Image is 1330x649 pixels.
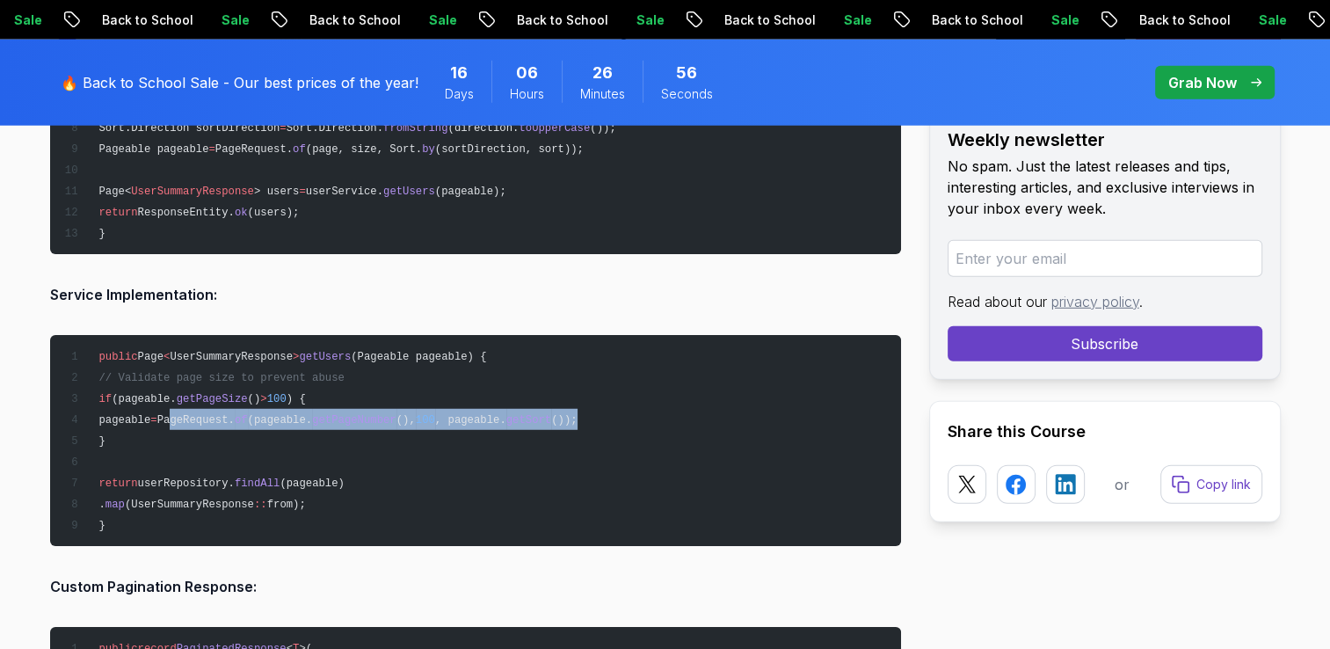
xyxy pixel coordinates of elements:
[280,122,286,135] span: =
[948,128,1262,152] h2: Weekly newsletter
[138,351,164,363] span: Page
[948,291,1262,312] p: Read about our .
[516,61,538,85] span: 6 Hours
[510,85,544,103] span: Hours
[138,207,235,219] span: ResponseEntity.
[177,393,248,405] span: getPageSize
[299,351,351,363] span: getUsers
[150,414,156,427] span: =
[98,393,112,405] span: if
[306,186,383,198] span: userService.
[450,61,468,85] span: 16 Days
[248,393,261,405] span: ()
[650,11,770,29] p: Back to School
[948,419,1262,444] h2: Share this Course
[435,143,584,156] span: (sortDirection, sort));
[50,578,257,595] strong: Custom Pagination Response:
[112,393,177,405] span: (pageable.
[98,435,105,448] span: }
[435,186,506,198] span: (pageable);
[235,414,248,427] span: of
[948,240,1262,277] input: Enter your email
[661,85,713,103] span: Seconds
[506,414,551,427] span: getSort
[260,393,266,405] span: >
[592,61,613,85] span: 26 Minutes
[236,11,355,29] p: Back to School
[248,207,300,219] span: (users);
[563,11,619,29] p: Sale
[254,499,267,511] span: ::
[1185,11,1241,29] p: Sale
[248,414,313,427] span: (pageable.
[396,414,416,427] span: (),
[312,414,396,427] span: getPageNumber
[98,186,131,198] span: Page<
[138,478,235,490] span: userRepository.
[1196,476,1251,493] p: Copy link
[422,143,435,156] span: by
[98,372,344,384] span: // Validate page size to prevent abuse
[1115,474,1130,495] p: or
[98,499,105,511] span: .
[125,499,254,511] span: (UserSummaryResponse
[299,186,305,198] span: =
[280,478,345,490] span: (pageable)
[235,478,280,490] span: findAll
[105,499,125,511] span: map
[98,122,280,135] span: Sort.Direction sortDirection
[267,393,287,405] span: 100
[383,122,448,135] span: fromString
[435,414,506,427] span: , pageable.
[98,520,105,532] span: }
[98,414,150,427] span: pageable
[50,286,217,303] strong: Service Implementation:
[351,351,486,363] span: (Pageable pageable) {
[235,207,248,219] span: ok
[98,351,137,363] span: public
[208,143,214,156] span: =
[858,11,978,29] p: Back to School
[98,228,105,240] span: }
[948,156,1262,219] p: No spam. Just the latest releases and tips, interesting articles, and exclusive interviews in you...
[443,11,563,29] p: Back to School
[1051,293,1139,310] a: privacy policy
[293,143,306,156] span: of
[287,122,383,135] span: Sort.Direction.
[164,351,170,363] span: <
[1160,465,1262,504] button: Copy link
[447,122,519,135] span: (direction.
[28,11,148,29] p: Back to School
[1168,72,1237,93] p: Grab Now
[98,143,208,156] span: Pageable pageable
[287,393,306,405] span: ) {
[519,122,590,135] span: toUpperCase
[306,143,422,156] span: (page, size, Sort.
[215,143,293,156] span: PageRequest.
[948,326,1262,361] button: Subscribe
[580,85,625,103] span: Minutes
[416,414,435,427] span: 100
[1065,11,1185,29] p: Back to School
[770,11,826,29] p: Sale
[978,11,1034,29] p: Sale
[293,351,299,363] span: >
[170,351,293,363] span: UserSummaryResponse
[61,72,418,93] p: 🔥 Back to School Sale - Our best prices of the year!
[445,85,474,103] span: Days
[98,478,137,490] span: return
[551,414,577,427] span: ());
[157,414,235,427] span: PageRequest.
[676,61,697,85] span: 56 Seconds
[267,499,306,511] span: from);
[383,186,435,198] span: getUsers
[98,207,137,219] span: return
[131,186,254,198] span: UserSummaryResponse
[254,186,299,198] span: > users
[148,11,204,29] p: Sale
[590,122,615,135] span: ());
[355,11,411,29] p: Sale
